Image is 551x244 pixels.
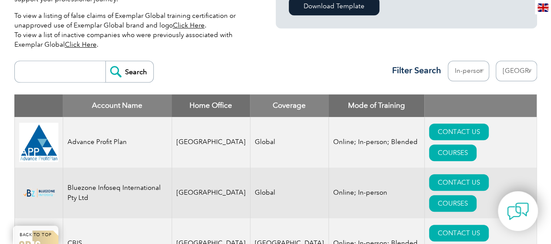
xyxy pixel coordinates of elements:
[537,3,548,12] img: en
[429,174,489,191] a: CONTACT US
[424,94,537,117] th: : activate to sort column ascending
[429,124,489,140] a: CONTACT US
[65,41,97,48] a: Click Here
[328,94,424,117] th: Mode of Training: activate to sort column ascending
[429,144,477,161] a: COURSES
[172,168,250,218] td: [GEOGRAPHIC_DATA]
[172,94,250,117] th: Home Office: activate to sort column ascending
[173,21,205,29] a: Click Here
[63,117,172,168] td: Advance Profit Plan
[250,94,328,117] th: Coverage: activate to sort column ascending
[13,226,58,244] a: BACK TO TOP
[63,168,172,218] td: Bluezone Infoseq International Pty Ltd
[250,117,328,168] td: Global
[387,65,441,76] h3: Filter Search
[63,94,172,117] th: Account Name: activate to sort column descending
[429,195,477,212] a: COURSES
[328,117,424,168] td: Online; In-person; Blended
[429,225,489,241] a: CONTACT US
[507,200,529,222] img: contact-chat.png
[105,61,153,82] input: Search
[328,168,424,218] td: Online; In-person
[19,186,58,199] img: bf5d7865-000f-ed11-b83d-00224814fd52-logo.png
[19,123,58,162] img: cd2924ac-d9bc-ea11-a814-000d3a79823d-logo.jpg
[14,11,250,49] p: To view a listing of false claims of Exemplar Global training certification or unapproved use of ...
[172,117,250,168] td: [GEOGRAPHIC_DATA]
[250,168,328,218] td: Global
